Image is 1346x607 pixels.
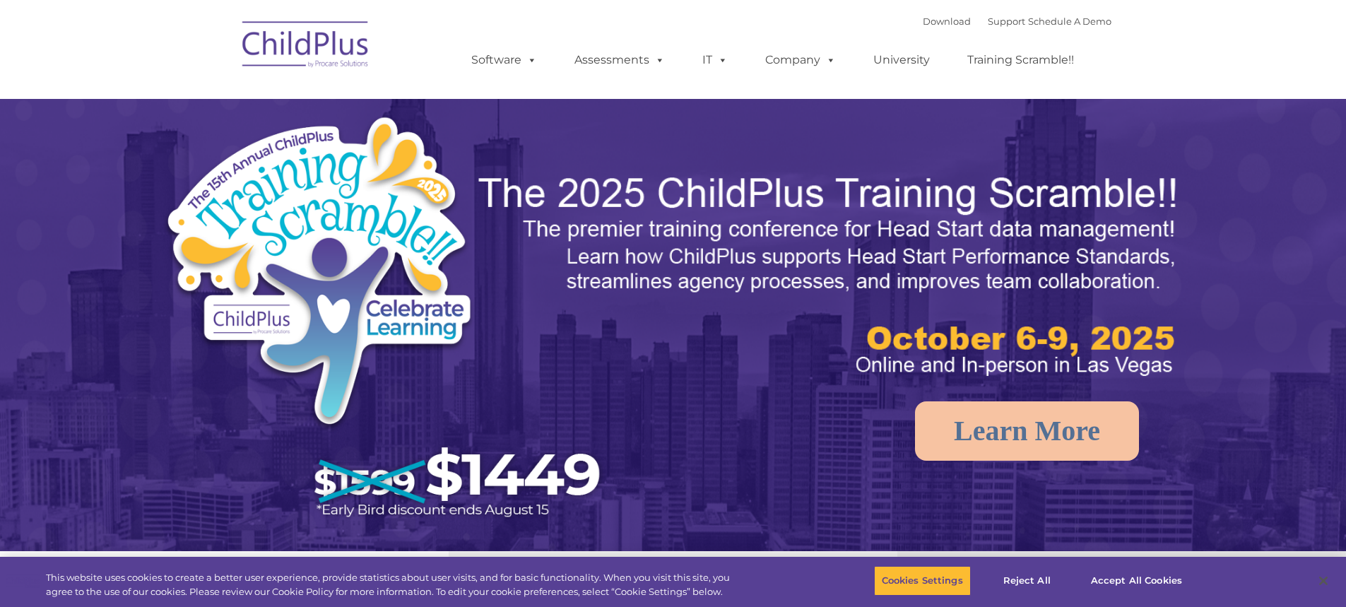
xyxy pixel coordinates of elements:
button: Accept All Cookies [1083,566,1190,596]
a: University [859,46,944,74]
a: Company [751,46,850,74]
a: Support [988,16,1025,27]
font: | [923,16,1111,27]
a: Software [457,46,551,74]
a: Schedule A Demo [1028,16,1111,27]
a: IT [688,46,742,74]
button: Cookies Settings [874,566,971,596]
a: Assessments [560,46,679,74]
span: Phone number [196,151,256,162]
a: Training Scramble!! [953,46,1088,74]
div: This website uses cookies to create a better user experience, provide statistics about user visit... [46,571,740,599]
a: Learn More [915,401,1139,461]
a: Download [923,16,971,27]
button: Close [1308,565,1339,596]
span: Last name [196,93,240,104]
button: Reject All [983,566,1071,596]
img: ChildPlus by Procare Solutions [235,11,377,82]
